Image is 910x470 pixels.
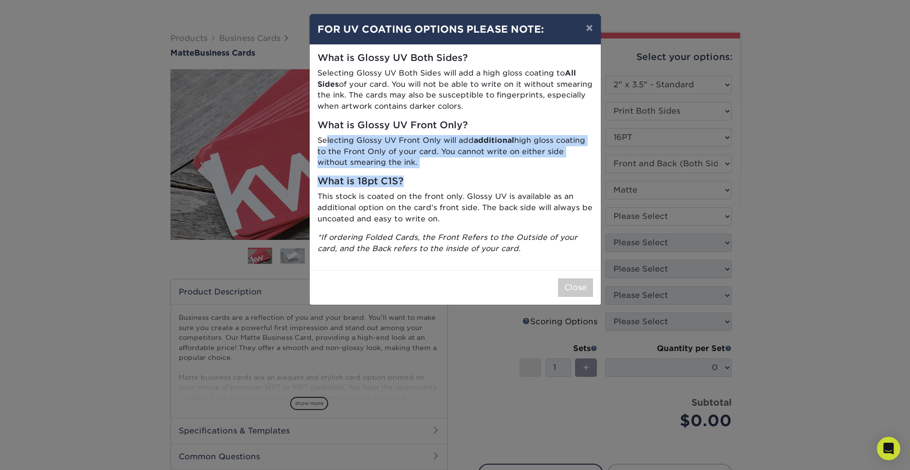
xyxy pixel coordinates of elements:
[317,53,593,64] h5: What is Glossy UV Both Sides?
[317,135,593,168] p: Selecting Glossy UV Front Only will add high gloss coating to the Front Only of your card. You ca...
[317,191,593,224] p: This stock is coated on the front only. Glossy UV is available as an additional option on the car...
[317,120,593,131] h5: What is Glossy UV Front Only?
[474,136,514,145] strong: additional
[877,437,900,460] div: Open Intercom Messenger
[317,68,576,89] strong: All Sides
[317,22,593,37] h4: FOR UV COATING OPTIONS PLEASE NOTE:
[317,233,577,253] i: *If ordering Folded Cards, the Front Refers to the Outside of your card, and the Back refers to t...
[578,14,600,41] button: ×
[317,176,593,187] h5: What is 18pt C1S?
[558,278,593,297] button: Close
[317,68,593,112] p: Selecting Glossy UV Both Sides will add a high gloss coating to of your card. You will not be abl...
